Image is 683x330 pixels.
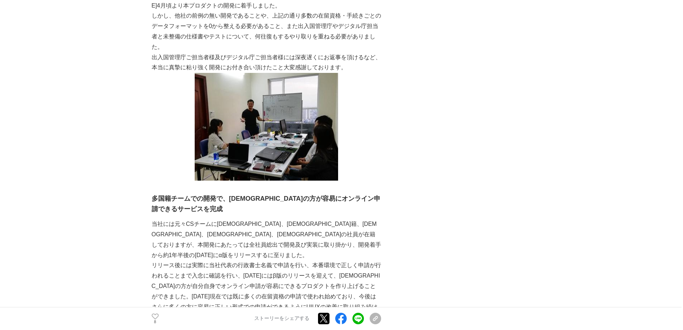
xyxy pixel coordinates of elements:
[152,52,381,73] p: 出入国管理庁ご担当者様及びデジタル庁ご担当者様には深夜遅くにお返事を頂けるなど、本当に真摯に粘り強く開発にお付き合い頂けたこと大変感謝しております。
[195,73,338,181] img: thumbnail_05f8b8d0-bac0-11ee-a154-75e8675674d5.jpeg
[152,11,381,52] p: しかし、他社の前例の無い開発であることや、上記の通り多数の在留資格・手続きごとのデータフォーマットを0から整える必要があること、また出入国管理庁やデジタル庁担当者と未整備の仕様書やテストについて...
[152,194,381,214] h3: 多国籍チームでの開発で、[DEMOGRAPHIC_DATA]の方が容易にオンライン申請できるサービスを完成
[254,316,309,322] p: ストーリーをシェアする
[152,219,381,260] p: 当社には元々CSチームに[DEMOGRAPHIC_DATA]、[DEMOGRAPHIC_DATA]籍、[DEMOGRAPHIC_DATA]、[DEMOGRAPHIC_DATA]、[DEMOGRA...
[152,260,381,322] p: リリース後には実際に当社代表の行政書士名義で申請を行い、本番環境で正しく申請が行われることまで入念に確認を行い、[DATE]にはβ版のリリースを迎えて、[DEMOGRAPHIC_DATA]の方が...
[152,320,159,324] p: 8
